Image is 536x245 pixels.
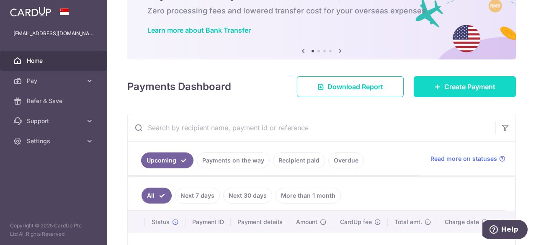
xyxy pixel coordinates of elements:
span: Download Report [327,82,383,92]
span: Status [152,218,170,226]
a: Download Report [297,76,404,97]
span: Total amt. [394,218,422,226]
input: Search by recipient name, payment id or reference [128,114,495,141]
a: Upcoming [141,152,193,168]
span: Read more on statuses [430,155,497,163]
span: Create Payment [444,82,495,92]
a: Next 30 days [223,188,272,204]
h6: Zero processing fees and lowered transfer cost for your overseas expenses [147,6,496,16]
th: Payment ID [186,211,231,233]
th: Payment details [231,211,289,233]
a: Recipient paid [273,152,325,168]
span: Charge date [445,218,479,226]
a: Learn more about Bank Transfer [147,26,251,34]
a: Overdue [328,152,364,168]
a: Read more on statuses [430,155,505,163]
a: Next 7 days [175,188,220,204]
span: CardUp fee [340,218,372,226]
span: Pay [27,77,82,85]
span: Home [27,57,82,65]
span: Amount [296,218,317,226]
span: Settings [27,137,82,145]
h4: Payments Dashboard [127,79,231,94]
iframe: Opens a widget where you can find more information [482,220,528,241]
span: Support [27,117,82,125]
a: All [142,188,172,204]
img: CardUp [10,7,51,17]
a: Payments on the way [197,152,270,168]
a: More than 1 month [276,188,341,204]
p: [EMAIL_ADDRESS][DOMAIN_NAME] [13,29,94,38]
a: Create Payment [414,76,516,97]
span: Refer & Save [27,97,82,105]
span: Due date [502,218,527,226]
